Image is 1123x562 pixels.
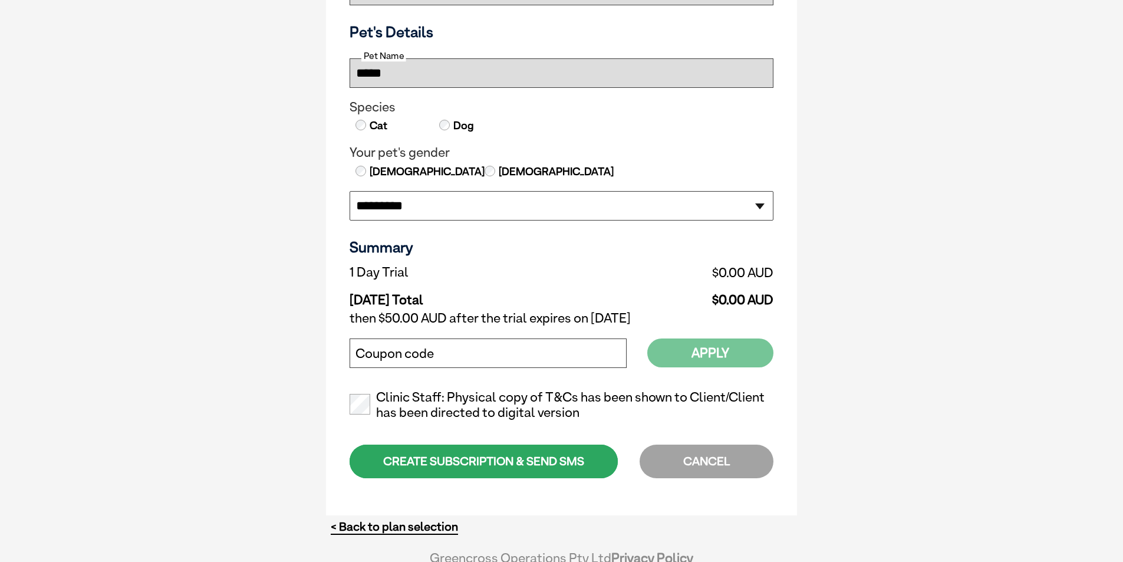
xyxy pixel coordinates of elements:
[345,23,778,41] h3: Pet's Details
[647,338,773,367] button: Apply
[640,445,773,478] div: CANCEL
[350,238,773,256] h3: Summary
[350,390,773,420] label: Clinic Staff: Physical copy of T&Cs has been shown to Client/Client has been directed to digital ...
[580,283,773,308] td: $0.00 AUD
[331,520,458,534] a: < Back to plan selection
[350,100,773,115] legend: Species
[350,283,580,308] td: [DATE] Total
[355,346,434,361] label: Coupon code
[350,394,370,415] input: Clinic Staff: Physical copy of T&Cs has been shown to Client/Client has been directed to digital ...
[580,262,773,283] td: $0.00 AUD
[350,308,773,329] td: then $50.00 AUD after the trial expires on [DATE]
[350,262,580,283] td: 1 Day Trial
[350,145,773,160] legend: Your pet's gender
[350,445,618,478] div: CREATE SUBSCRIPTION & SEND SMS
